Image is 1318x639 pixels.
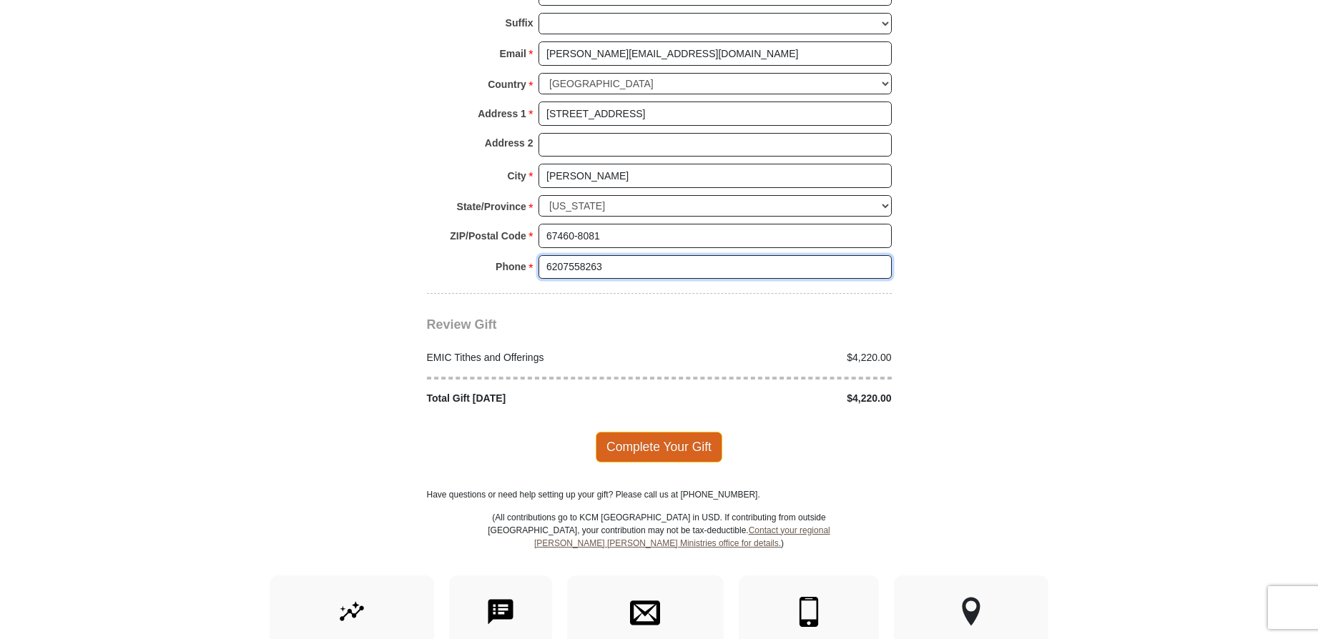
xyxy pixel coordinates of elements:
[500,44,526,64] strong: Email
[488,74,526,94] strong: Country
[507,166,526,186] strong: City
[534,525,830,548] a: Contact your regional [PERSON_NAME] [PERSON_NAME] Ministries office for details.
[596,432,722,462] span: Complete Your Gift
[794,597,824,627] img: mobile.svg
[630,597,660,627] img: envelope.svg
[485,133,533,153] strong: Address 2
[457,197,526,217] strong: State/Province
[450,226,526,246] strong: ZIP/Postal Code
[488,511,831,575] p: (All contributions go to KCM [GEOGRAPHIC_DATA] in USD. If contributing from outside [GEOGRAPHIC_D...
[337,597,367,627] img: give-by-stock.svg
[486,597,516,627] img: text-to-give.svg
[419,391,659,406] div: Total Gift [DATE]
[478,104,526,124] strong: Address 1
[427,317,497,332] span: Review Gift
[659,391,900,406] div: $4,220.00
[427,488,892,501] p: Have questions or need help setting up your gift? Please call us at [PHONE_NUMBER].
[506,13,533,33] strong: Suffix
[659,350,900,365] div: $4,220.00
[496,257,526,277] strong: Phone
[961,597,981,627] img: other-region
[419,350,659,365] div: EMIC Tithes and Offerings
